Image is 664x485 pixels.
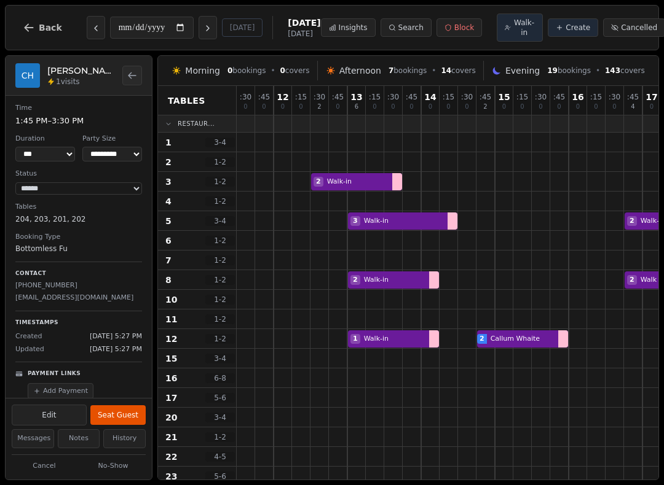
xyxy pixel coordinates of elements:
[199,16,217,39] button: Next day
[178,119,215,128] span: Restaur...
[454,23,474,33] span: Block
[288,17,320,29] span: [DATE]
[205,413,235,422] span: 3 - 4
[165,156,172,168] span: 2
[566,23,590,33] span: Create
[609,93,620,101] span: : 30
[15,202,142,212] dt: Tables
[15,344,44,355] span: Updated
[446,104,450,110] span: 0
[47,64,115,77] h2: [PERSON_NAME] [PERSON_NAME]
[520,104,524,110] span: 0
[513,18,535,37] span: Walk-in
[441,66,475,76] span: covers
[429,104,432,110] span: 0
[350,275,360,285] span: 2
[646,93,657,101] span: 17
[271,66,275,76] span: •
[13,13,72,42] button: Back
[165,333,177,345] span: 12
[362,334,425,344] span: Walk-in
[15,319,142,327] p: Timestamps
[15,134,75,144] dt: Duration
[205,432,235,442] span: 1 - 2
[165,195,172,208] span: 4
[621,23,657,33] span: Cancelled
[81,459,146,474] button: No-Show
[277,93,288,101] span: 12
[295,93,307,101] span: : 15
[12,459,77,474] button: Cancel
[15,169,142,179] dt: Status
[339,23,368,33] span: Insights
[314,93,325,101] span: : 30
[165,235,172,247] span: 6
[605,66,620,75] span: 143
[205,177,235,187] span: 1 - 2
[594,104,598,110] span: 0
[205,393,235,403] span: 5 - 6
[627,275,637,285] span: 2
[590,93,602,101] span: : 15
[443,93,454,101] span: : 15
[205,157,235,167] span: 1 - 2
[350,334,360,344] span: 1
[58,429,100,448] button: Notes
[465,104,468,110] span: 0
[205,255,235,265] span: 1 - 2
[336,104,339,110] span: 0
[205,236,235,246] span: 1 - 2
[362,216,444,227] span: Walk-in
[548,18,598,37] button: Create
[391,104,395,110] span: 0
[205,373,235,383] span: 6 - 8
[205,354,235,363] span: 3 - 4
[56,77,80,87] span: 1 visits
[165,392,177,404] span: 17
[317,104,321,110] span: 2
[432,66,436,76] span: •
[381,18,432,37] button: Search
[355,104,358,110] span: 6
[288,29,320,39] span: [DATE]
[103,429,146,448] button: History
[205,471,235,481] span: 5 - 6
[15,214,142,225] dd: 204, 203, 201, 202
[398,23,424,33] span: Search
[165,470,177,483] span: 23
[483,104,487,110] span: 2
[165,254,172,266] span: 7
[15,232,142,243] dt: Booking Type
[205,314,235,324] span: 1 - 2
[165,451,177,463] span: 22
[15,270,142,278] p: Contact
[516,93,528,101] span: : 15
[280,66,309,76] span: covers
[488,334,555,344] span: Callum Whaite
[389,66,393,75] span: 7
[547,66,591,76] span: bookings
[350,93,362,101] span: 13
[596,66,600,76] span: •
[612,104,616,110] span: 0
[205,275,235,285] span: 1 - 2
[553,93,565,101] span: : 45
[165,372,177,384] span: 16
[535,93,547,101] span: : 30
[165,313,177,325] span: 11
[547,66,558,75] span: 19
[87,16,105,39] button: Previous day
[185,64,220,77] span: Morning
[90,344,142,355] span: [DATE] 5:27 PM
[240,93,251,101] span: : 30
[281,104,285,110] span: 0
[498,93,510,101] span: 15
[227,66,232,75] span: 0
[222,18,263,37] button: [DATE]
[12,429,54,448] button: Messages
[28,370,81,378] p: Payment Links
[258,93,270,101] span: : 45
[262,104,266,110] span: 0
[205,196,235,206] span: 1 - 2
[82,134,142,144] dt: Party Size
